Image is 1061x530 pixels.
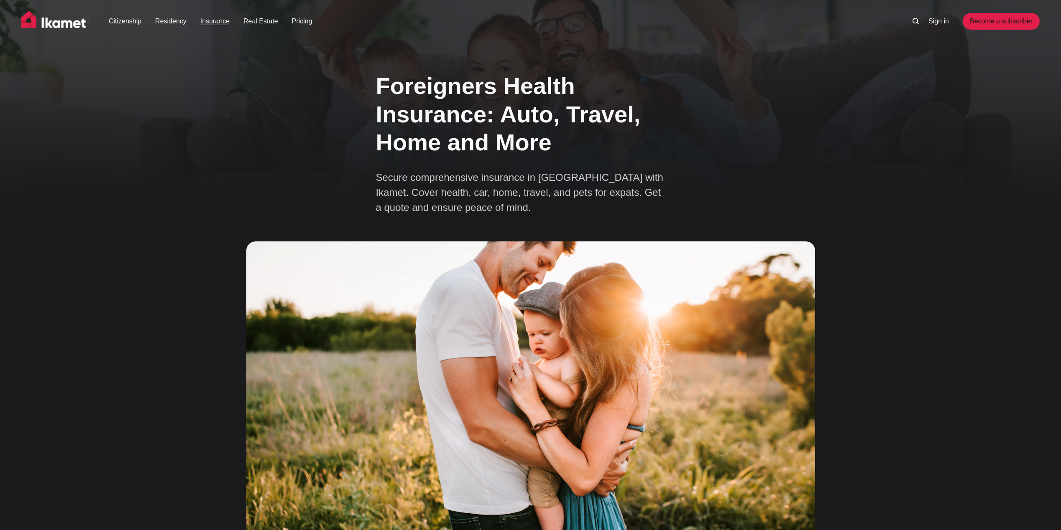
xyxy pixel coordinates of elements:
a: Sign in [928,16,949,26]
a: Real Estate [243,16,278,26]
a: Citizenship [109,16,141,26]
p: Secure comprehensive insurance in [GEOGRAPHIC_DATA] with Ikamet. Cover health, car, home, travel,... [376,170,669,215]
a: Residency [155,16,187,26]
img: Ikamet home [21,11,90,32]
a: Insurance [200,16,230,26]
a: Pricing [292,16,312,26]
a: Become a subscriber [963,13,1040,30]
h1: Foreigners Health Insurance: Auto, Travel, Home and More [376,72,685,156]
